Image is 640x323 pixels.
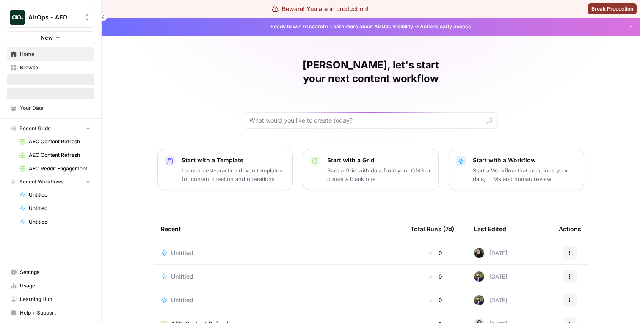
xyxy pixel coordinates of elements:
p: Start a Workflow that combines your data, LLMs and human review [473,166,577,183]
a: Your Data [7,101,94,115]
input: What would you like to create today? [249,116,482,125]
span: Untitled [171,296,193,304]
a: Home [7,47,94,61]
a: Untitled [161,249,397,257]
button: Start with a GridStart a Grid with data from your CMS or create a blank one [303,149,439,190]
span: Settings [20,268,91,276]
button: Start with a WorkflowStart a Workflow that combines your data, LLMs and human review [449,149,584,190]
div: [DATE] [474,248,508,258]
span: Help + Support [20,309,91,317]
a: Untitled [161,296,397,304]
span: Ready to win AI search? about AirOps Visibility [270,23,413,30]
span: Untitled [171,249,193,257]
button: Recent Grids [7,122,94,135]
p: Start with a Workflow [473,156,577,164]
a: AEO Content Refresh [16,148,94,162]
a: AEO Content Refresh [16,135,94,148]
a: Usage [7,279,94,293]
span: Your Data [20,104,91,112]
a: Untitled [16,188,94,202]
p: Start with a Grid [327,156,431,164]
div: Actions [559,217,581,241]
span: AirOps - AEO [28,13,80,22]
img: eoqc67reg7z2luvnwhy7wyvdqmsw [474,248,484,258]
p: Start with a Template [182,156,286,164]
a: Untitled [161,272,397,281]
p: Start a Grid with data from your CMS or create a blank one [327,166,431,183]
span: Untitled [29,218,91,226]
a: Browse [7,61,94,74]
div: 0 [411,296,461,304]
p: Launch best-practice driven templates for content creation and operations [182,166,286,183]
span: AEO Content Refresh [29,151,91,159]
img: 4dqwcgipae5fdwxp9v51u2818epj [474,295,484,305]
span: Recent Workflows [19,178,63,186]
span: Untitled [29,205,91,212]
button: New [7,31,94,44]
span: Browse [20,64,91,71]
div: Beware! You are in production! [272,5,368,13]
span: New [41,33,53,42]
div: Total Runs (7d) [411,217,454,241]
a: Settings [7,266,94,279]
div: 0 [411,272,461,281]
span: Untitled [29,191,91,199]
span: Home [20,50,91,58]
img: 4dqwcgipae5fdwxp9v51u2818epj [474,271,484,282]
span: Actions early access [420,23,471,30]
div: Recent [161,217,397,241]
a: Learn more [330,23,358,30]
button: Break Production [588,3,637,14]
a: Learning Hub [7,293,94,306]
div: [DATE] [474,295,508,305]
button: Workspace: AirOps - AEO [7,7,94,28]
button: Recent Workflows [7,175,94,188]
h1: [PERSON_NAME], let's start your next content workflow [244,58,498,85]
div: [DATE] [474,271,508,282]
span: Usage [20,282,91,290]
button: Start with a TemplateLaunch best-practice driven templates for content creation and operations [157,149,293,190]
a: Untitled [16,215,94,229]
div: Last Edited [474,217,506,241]
span: AEO Content Refresh [29,138,91,145]
div: 0 [411,249,461,257]
span: Recent Grids [19,125,50,132]
a: Untitled [16,202,94,215]
img: AirOps - AEO Logo [10,10,25,25]
button: Help + Support [7,306,94,320]
a: AEO Reddit Engagement [16,162,94,175]
span: AEO Reddit Engagement [29,165,91,172]
span: Learning Hub [20,296,91,303]
span: Untitled [171,272,193,281]
span: Break Production [591,5,633,13]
